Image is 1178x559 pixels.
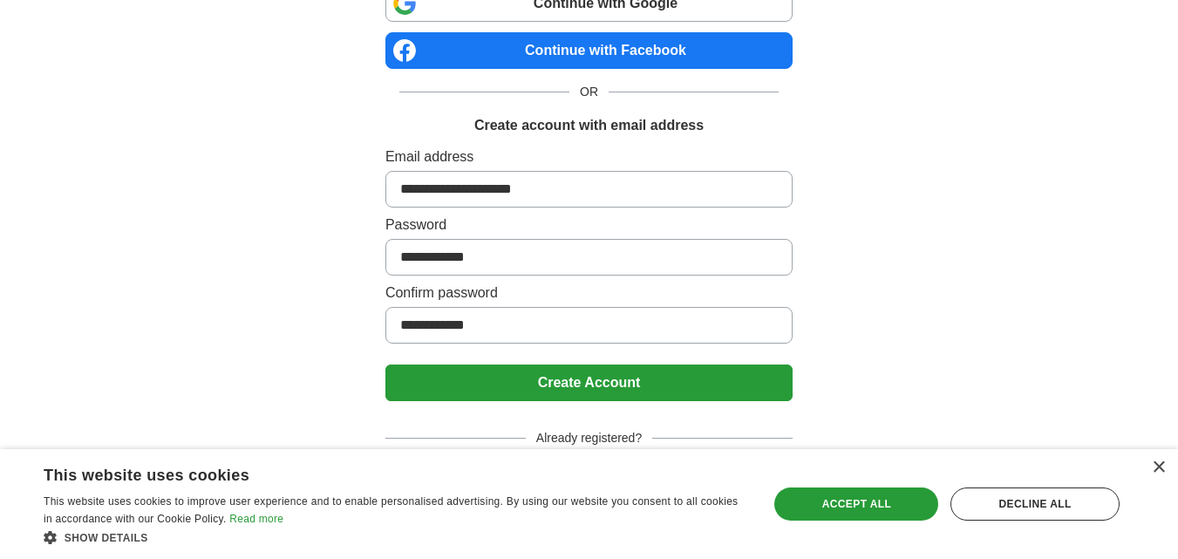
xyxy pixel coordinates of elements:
[1152,461,1165,474] div: Close
[774,487,938,521] div: Accept all
[950,487,1120,521] div: Decline all
[44,495,738,525] span: This website uses cookies to improve user experience and to enable personalised advertising. By u...
[569,83,609,101] span: OR
[385,215,793,235] label: Password
[44,460,704,486] div: This website uses cookies
[385,147,793,167] label: Email address
[385,283,793,303] label: Confirm password
[526,429,652,447] span: Already registered?
[65,532,148,544] span: Show details
[229,513,283,525] a: Read more, opens a new window
[385,32,793,69] a: Continue with Facebook
[44,528,747,546] div: Show details
[474,115,704,136] h1: Create account with email address
[385,365,793,401] button: Create Account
